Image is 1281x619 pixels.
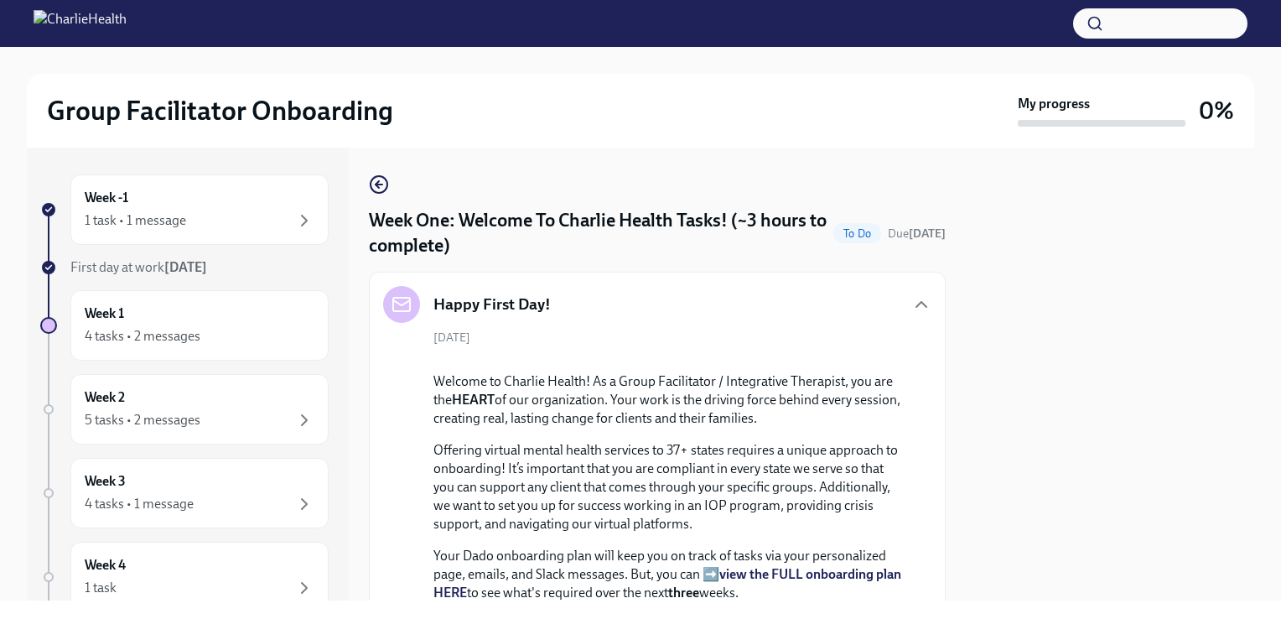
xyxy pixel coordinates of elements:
[909,226,946,241] strong: [DATE]
[40,174,329,245] a: Week -11 task • 1 message
[888,226,946,242] span: October 20th, 2025 09:00
[85,579,117,597] div: 1 task
[1018,95,1090,113] strong: My progress
[164,259,207,275] strong: [DATE]
[40,290,329,361] a: Week 14 tasks • 2 messages
[85,411,200,429] div: 5 tasks • 2 messages
[433,372,905,428] p: Welcome to Charlie Health! As a Group Facilitator / Integrative Therapist, you are the of our org...
[1199,96,1234,126] h3: 0%
[40,258,329,277] a: First day at work[DATE]
[85,304,124,323] h6: Week 1
[668,585,699,601] strong: three
[47,94,393,127] h2: Group Facilitator Onboarding
[452,392,495,408] strong: HEART
[433,294,551,315] h5: Happy First Day!
[433,441,905,533] p: Offering virtual mental health services to 37+ states requires a unique approach to onboarding! I...
[85,189,128,207] h6: Week -1
[833,227,881,240] span: To Do
[85,495,194,513] div: 4 tasks • 1 message
[70,259,207,275] span: First day at work
[888,226,946,241] span: Due
[85,327,200,346] div: 4 tasks • 2 messages
[85,211,186,230] div: 1 task • 1 message
[369,208,827,258] h4: Week One: Welcome To Charlie Health Tasks! (~3 hours to complete)
[85,472,126,491] h6: Week 3
[433,547,905,602] p: Your Dado onboarding plan will keep you on track of tasks via your personalized page, emails, and...
[85,388,125,407] h6: Week 2
[40,458,329,528] a: Week 34 tasks • 1 message
[85,556,126,575] h6: Week 4
[34,10,127,37] img: CharlieHealth
[40,374,329,445] a: Week 25 tasks • 2 messages
[433,330,470,346] span: [DATE]
[40,542,329,612] a: Week 41 task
